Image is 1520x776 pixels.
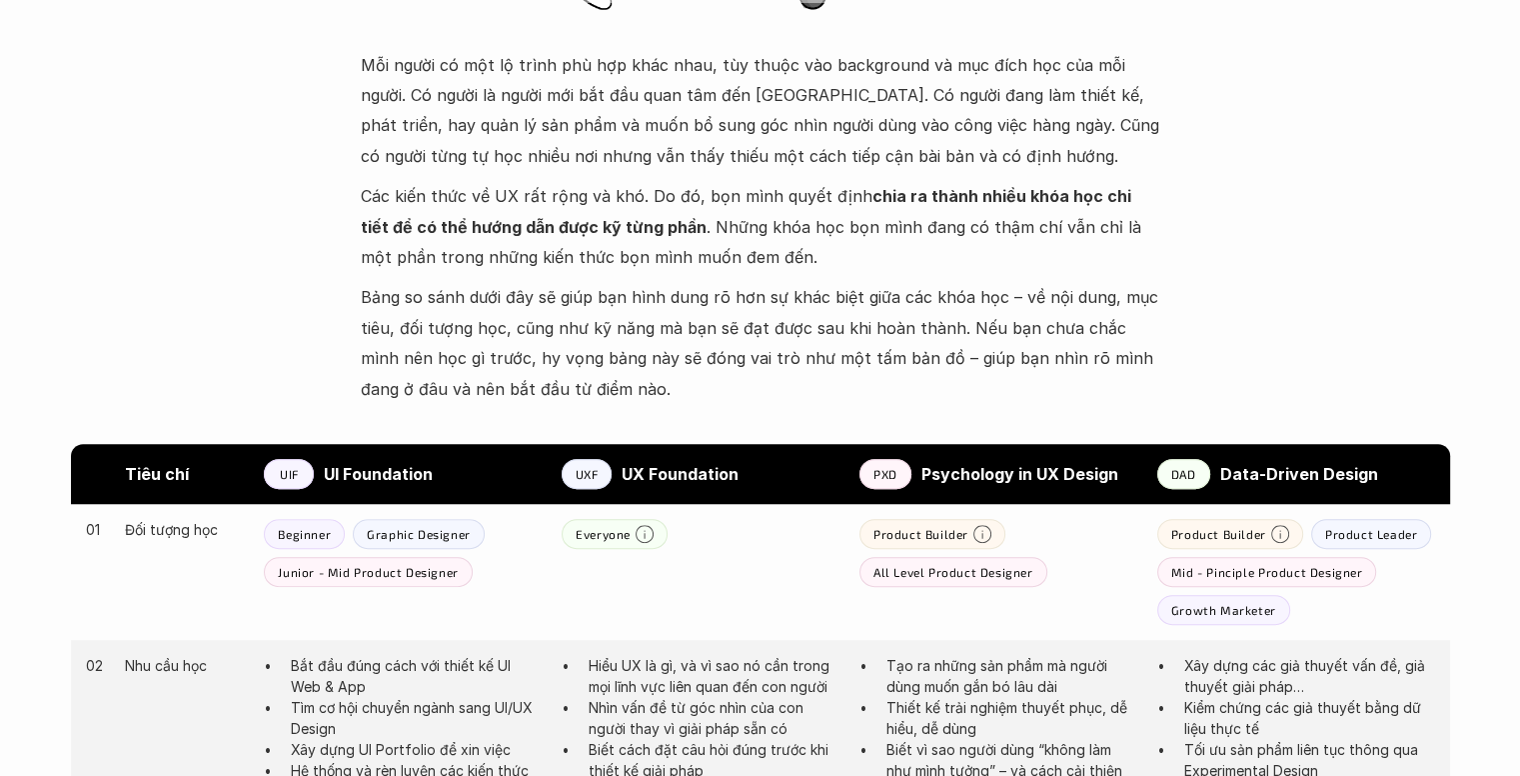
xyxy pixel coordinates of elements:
[361,50,1160,172] p: Mỗi người có một lộ trình phù hợp khác nhau, tùy thuộc vào background và mục đích học của mỗi ngư...
[576,527,631,541] p: Everyone
[622,464,739,484] strong: UX Foundation
[125,655,244,676] p: Nhu cầu học
[1171,527,1266,541] p: Product Builder
[291,655,542,697] p: Bắt đầu đúng cách với thiết kế UI Web & App
[1325,527,1417,541] p: Product Leader
[886,697,1137,739] p: Thiết kế trải nghiệm thuyết phục, dễ hiểu, dễ dùng
[1184,655,1435,697] p: Xây dựng các giả thuyết vấn đề, giả thuyết giải pháp…
[280,467,299,481] p: UIF
[291,739,542,760] p: Xây dựng UI Portfolio để xin việc
[125,519,244,540] p: Đối tượng học
[125,464,189,484] strong: Tiêu chí
[1171,565,1363,579] p: Mid - Pinciple Product Designer
[1171,603,1276,617] p: Growth Marketer
[367,527,471,541] p: Graphic Designer
[1184,697,1435,739] p: Kiểm chứng các giả thuyết bằng dữ liệu thực tế
[589,697,839,739] p: Nhìn vấn đề từ góc nhìn của con người thay vì giải pháp sẵn có
[589,655,839,697] p: Hiểu UX là gì, và vì sao nó cần trong mọi lĩnh vực liên quan đến con người
[278,527,331,541] p: Beginner
[86,519,106,540] p: 01
[361,181,1160,272] p: Các kiến thức về UX rất rộng và khó. Do đó, bọn mình quyết định . Những khóa học bọn mình đang có...
[278,565,458,579] p: Junior - Mid Product Designer
[576,467,599,481] p: UXF
[291,697,542,739] p: Tìm cơ hội chuyển ngành sang UI/UX Design
[1171,467,1196,481] p: DAD
[873,527,968,541] p: Product Builder
[361,282,1160,404] p: Bảng so sánh dưới đây sẽ giúp bạn hình dung rõ hơn sự khác biệt giữa các khóa học – về nội dung, ...
[873,467,897,481] p: PXD
[86,655,106,676] p: 02
[361,186,1135,236] strong: chia ra thành nhiều khóa học chi tiết để có thể hướng dẫn được kỹ từng phần
[324,464,433,484] strong: UI Foundation
[873,565,1033,579] p: All Level Product Designer
[921,464,1118,484] strong: Psychology in UX Design
[1220,464,1378,484] strong: Data-Driven Design
[886,655,1137,697] p: Tạo ra những sản phẩm mà người dùng muốn gắn bó lâu dài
